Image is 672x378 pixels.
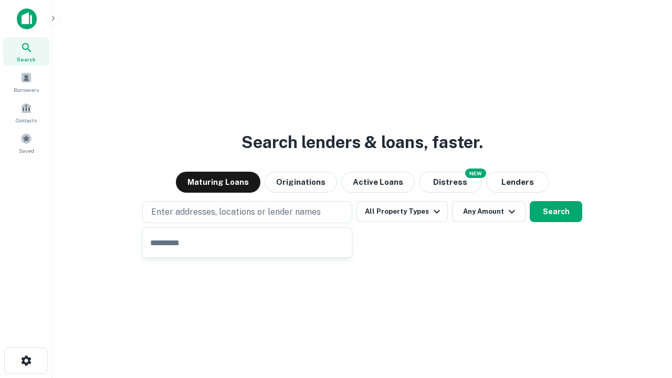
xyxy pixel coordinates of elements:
a: Borrowers [3,68,49,96]
button: Maturing Loans [176,172,260,193]
button: Enter addresses, locations or lender names [142,201,352,223]
img: capitalize-icon.png [17,8,37,29]
span: Saved [19,146,34,155]
a: Contacts [3,98,49,127]
p: Enter addresses, locations or lender names [151,206,321,218]
button: Originations [265,172,337,193]
div: NEW [465,169,486,178]
button: All Property Types [356,201,448,222]
iframe: Chat Widget [619,294,672,344]
button: Search distressed loans with lien and other non-mortgage details. [419,172,482,193]
span: Search [17,55,36,64]
span: Borrowers [14,86,39,94]
button: Active Loans [341,172,415,193]
span: Contacts [16,116,37,124]
h3: Search lenders & loans, faster. [241,130,483,155]
button: Lenders [486,172,549,193]
a: Search [3,37,49,66]
button: Search [530,201,582,222]
a: Saved [3,129,49,157]
button: Any Amount [452,201,526,222]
